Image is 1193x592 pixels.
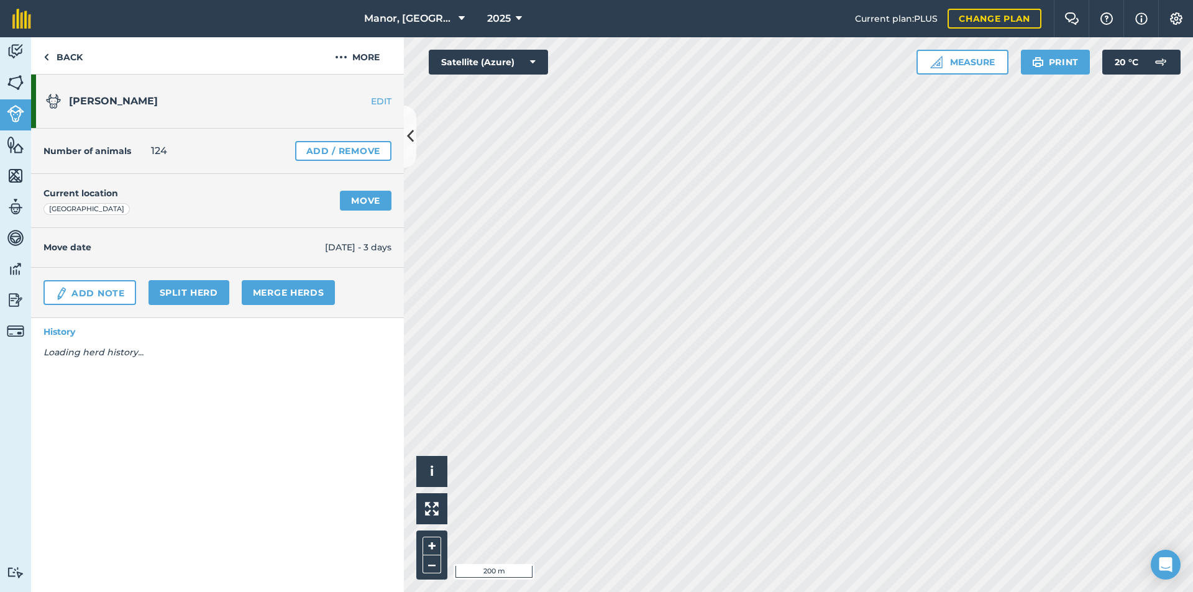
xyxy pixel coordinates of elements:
[69,95,158,107] span: [PERSON_NAME]
[149,280,229,305] a: Split herd
[1099,12,1114,25] img: A question mark icon
[364,11,454,26] span: Manor, [GEOGRAPHIC_DATA], [GEOGRAPHIC_DATA]
[7,135,24,154] img: svg+xml;base64,PHN2ZyB4bWxucz0iaHR0cDovL3d3dy53My5vcmcvMjAwMC9zdmciIHdpZHRoPSI1NiIgaGVpZ2h0PSI2MC...
[43,144,131,158] h4: Number of animals
[416,456,447,487] button: i
[487,11,511,26] span: 2025
[1151,550,1181,580] div: Open Intercom Messenger
[31,334,156,370] em: Loading herd history...
[242,280,336,305] a: Merge Herds
[43,203,130,216] div: [GEOGRAPHIC_DATA]
[43,186,118,200] h4: Current location
[429,50,548,75] button: Satellite (Azure)
[43,50,49,65] img: svg+xml;base64,PHN2ZyB4bWxucz0iaHR0cDovL3d3dy53My5vcmcvMjAwMC9zdmciIHdpZHRoPSI5IiBoZWlnaHQ9IjI0Ii...
[1169,12,1184,25] img: A cog icon
[326,95,404,107] a: EDIT
[7,229,24,247] img: svg+xml;base64,PD94bWwgdmVyc2lvbj0iMS4wIiBlbmNvZGluZz0idXRmLTgiPz4KPCEtLSBHZW5lcmF0b3I6IEFkb2JlIE...
[7,166,24,185] img: svg+xml;base64,PHN2ZyB4bWxucz0iaHR0cDovL3d3dy53My5vcmcvMjAwMC9zdmciIHdpZHRoPSI1NiIgaGVpZ2h0PSI2MC...
[7,260,24,278] img: svg+xml;base64,PD94bWwgdmVyc2lvbj0iMS4wIiBlbmNvZGluZz0idXRmLTgiPz4KPCEtLSBHZW5lcmF0b3I6IEFkb2JlIE...
[425,502,439,516] img: Four arrows, one pointing top left, one top right, one bottom right and the last bottom left
[12,9,31,29] img: fieldmargin Logo
[311,37,404,74] button: More
[1115,50,1138,75] span: 20 ° C
[7,73,24,92] img: svg+xml;base64,PHN2ZyB4bWxucz0iaHR0cDovL3d3dy53My5vcmcvMjAwMC9zdmciIHdpZHRoPSI1NiIgaGVpZ2h0PSI2MC...
[31,37,95,74] a: Back
[1148,50,1173,75] img: svg+xml;base64,PD94bWwgdmVyc2lvbj0iMS4wIiBlbmNvZGluZz0idXRmLTgiPz4KPCEtLSBHZW5lcmF0b3I6IEFkb2JlIE...
[7,567,24,578] img: svg+xml;base64,PD94bWwgdmVyc2lvbj0iMS4wIiBlbmNvZGluZz0idXRmLTgiPz4KPCEtLSBHZW5lcmF0b3I6IEFkb2JlIE...
[1032,55,1044,70] img: svg+xml;base64,PHN2ZyB4bWxucz0iaHR0cDovL3d3dy53My5vcmcvMjAwMC9zdmciIHdpZHRoPSIxOSIgaGVpZ2h0PSIyNC...
[31,318,404,345] a: History
[43,280,136,305] a: Add Note
[325,240,391,254] span: [DATE] - 3 days
[7,198,24,216] img: svg+xml;base64,PD94bWwgdmVyc2lvbj0iMS4wIiBlbmNvZGluZz0idXRmLTgiPz4KPCEtLSBHZW5lcmF0b3I6IEFkb2JlIE...
[151,143,167,158] span: 124
[1021,50,1090,75] button: Print
[43,240,325,254] h4: Move date
[295,141,391,161] a: Add / Remove
[46,94,61,109] img: svg+xml;base64,PD94bWwgdmVyc2lvbj0iMS4wIiBlbmNvZGluZz0idXRmLTgiPz4KPCEtLSBHZW5lcmF0b3I6IEFkb2JlIE...
[1102,50,1181,75] button: 20 °C
[948,9,1041,29] a: Change plan
[340,191,391,211] a: Move
[55,286,68,301] img: svg+xml;base64,PD94bWwgdmVyc2lvbj0iMS4wIiBlbmNvZGluZz0idXRmLTgiPz4KPCEtLSBHZW5lcmF0b3I6IEFkb2JlIE...
[7,42,24,61] img: svg+xml;base64,PD94bWwgdmVyc2lvbj0iMS4wIiBlbmNvZGluZz0idXRmLTgiPz4KPCEtLSBHZW5lcmF0b3I6IEFkb2JlIE...
[335,50,347,65] img: svg+xml;base64,PHN2ZyB4bWxucz0iaHR0cDovL3d3dy53My5vcmcvMjAwMC9zdmciIHdpZHRoPSIyMCIgaGVpZ2h0PSIyNC...
[423,537,441,555] button: +
[423,555,441,573] button: –
[930,56,943,68] img: Ruler icon
[1064,12,1079,25] img: Two speech bubbles overlapping with the left bubble in the forefront
[7,291,24,309] img: svg+xml;base64,PD94bWwgdmVyc2lvbj0iMS4wIiBlbmNvZGluZz0idXRmLTgiPz4KPCEtLSBHZW5lcmF0b3I6IEFkb2JlIE...
[916,50,1008,75] button: Measure
[7,105,24,122] img: svg+xml;base64,PD94bWwgdmVyc2lvbj0iMS4wIiBlbmNvZGluZz0idXRmLTgiPz4KPCEtLSBHZW5lcmF0b3I6IEFkb2JlIE...
[855,12,938,25] span: Current plan : PLUS
[7,322,24,340] img: svg+xml;base64,PD94bWwgdmVyc2lvbj0iMS4wIiBlbmNvZGluZz0idXRmLTgiPz4KPCEtLSBHZW5lcmF0b3I6IEFkb2JlIE...
[1135,11,1148,26] img: svg+xml;base64,PHN2ZyB4bWxucz0iaHR0cDovL3d3dy53My5vcmcvMjAwMC9zdmciIHdpZHRoPSIxNyIgaGVpZ2h0PSIxNy...
[430,463,434,479] span: i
